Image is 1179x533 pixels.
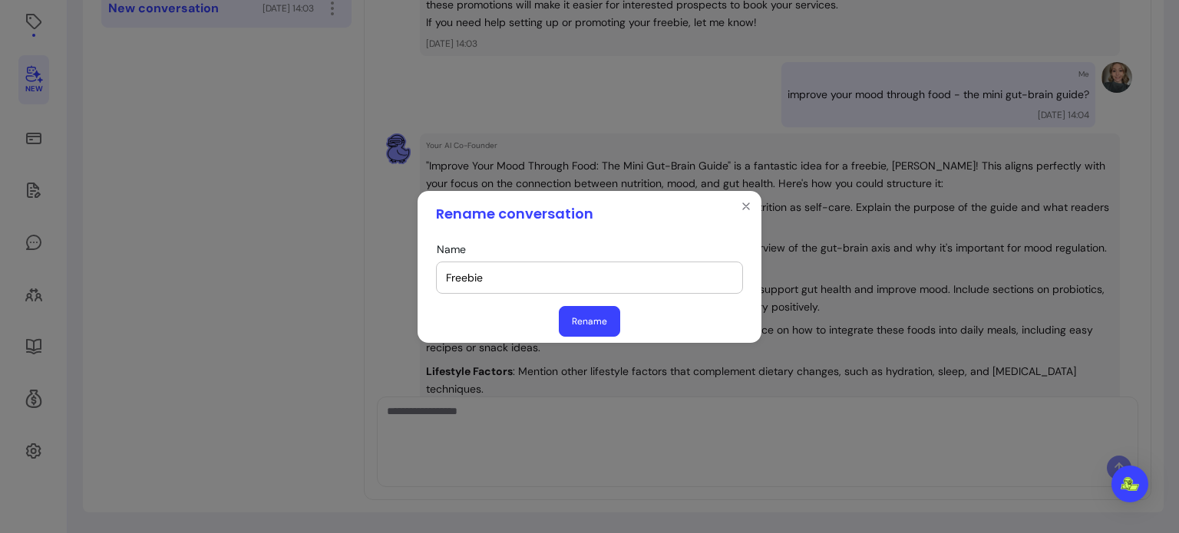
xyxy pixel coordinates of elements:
button: Rename [559,306,620,337]
input: Name [446,270,733,285]
h1: Rename conversation [436,203,593,225]
div: Open Intercom Messenger [1111,466,1148,502]
button: Close [734,194,758,219]
span: Name [437,242,466,256]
